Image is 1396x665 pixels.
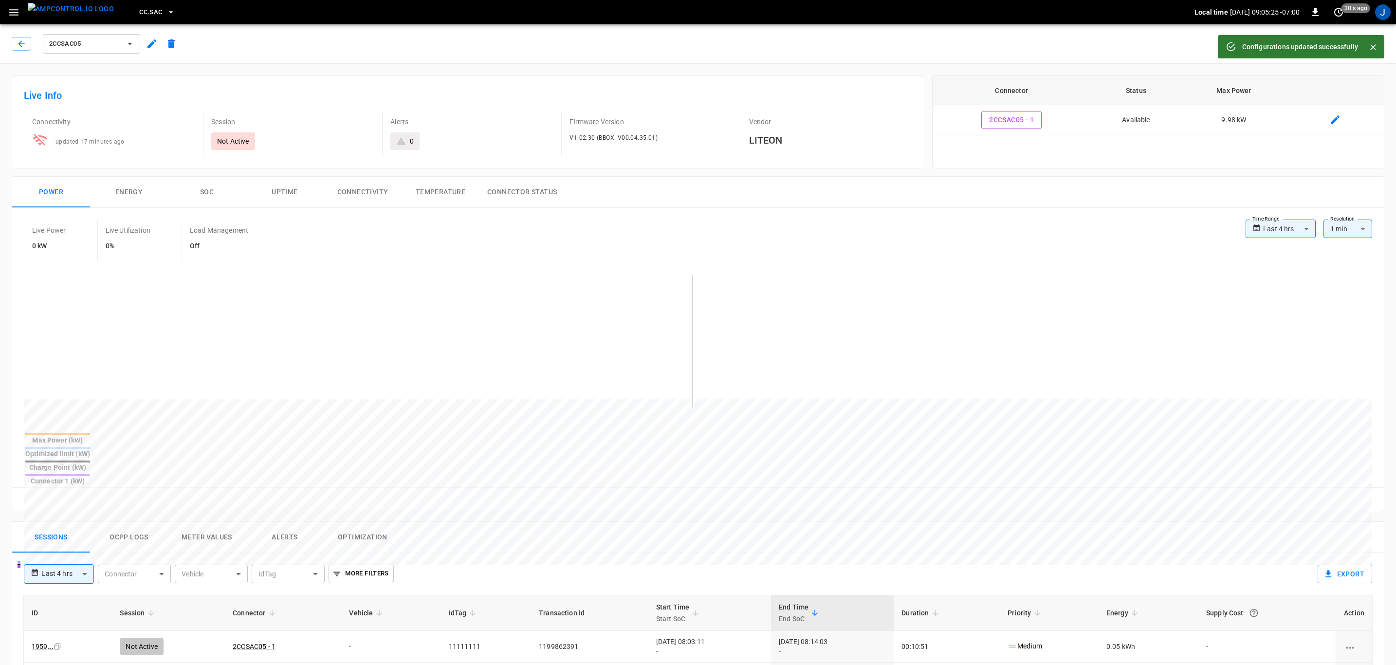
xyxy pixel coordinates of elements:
[656,601,702,625] span: Start TimeStart SoC
[1318,565,1372,583] button: Export
[168,177,246,208] button: SOC
[106,241,150,252] h6: 0%
[1341,3,1370,13] span: 30 s ago
[324,177,402,208] button: Connectivity
[211,117,374,127] p: Session
[90,522,168,553] button: Ocpp logs
[1263,220,1316,238] div: Last 4 hrs
[1252,215,1280,223] label: Time Range
[1336,595,1372,631] th: Action
[217,136,249,146] p: Not Active
[106,225,150,235] p: Live Utilization
[901,607,941,619] span: Duration
[1366,40,1380,55] button: Close
[569,117,733,127] p: Firmware Version
[246,522,324,553] button: Alerts
[12,522,90,553] button: Sessions
[1330,215,1355,223] label: Resolution
[1331,4,1346,20] button: set refresh interval
[933,76,1384,135] table: connector table
[779,601,808,625] div: End Time
[190,241,248,252] h6: Off
[1194,7,1228,17] p: Local time
[90,177,168,208] button: Energy
[1344,642,1364,651] div: charging session options
[749,117,912,127] p: Vendor
[233,607,278,619] span: Connector
[479,177,565,208] button: Connector Status
[449,607,479,619] span: IdTag
[168,522,246,553] button: Meter Values
[1106,607,1141,619] span: Energy
[324,522,402,553] button: Optimization
[43,34,140,54] button: 2CCSAC05
[1008,607,1044,619] span: Priority
[190,225,248,235] p: Load Management
[1375,4,1391,20] div: profile-icon
[531,595,648,631] th: Transaction Id
[41,565,94,583] div: Last 4 hrs
[1323,220,1372,238] div: 1 min
[390,117,553,127] p: Alerts
[349,607,386,619] span: Vehicle
[1181,76,1286,105] th: Max Power
[656,613,690,625] p: Start SoC
[139,7,162,18] span: CC.SAC
[28,3,114,15] img: ampcontrol.io logo
[779,613,808,625] p: End SoC
[402,177,479,208] button: Temperature
[32,225,66,235] p: Live Power
[1245,604,1263,622] button: The cost of your charging session based on your supply rates
[55,138,125,145] span: updated 17 minutes ago
[135,3,179,22] button: CC.SAC
[933,76,1091,105] th: Connector
[656,601,690,625] div: Start Time
[410,136,414,146] div: 0
[1181,105,1286,135] td: 9.98 kW
[1206,604,1328,622] div: Supply Cost
[779,601,821,625] span: End TimeEnd SoC
[749,132,912,148] h6: LITEON
[1242,38,1358,55] div: Configurations updated successfully
[1091,105,1181,135] td: Available
[120,607,157,619] span: Session
[569,134,658,141] span: V1.02.30 (BBOX: V00.04.35.01)
[49,38,121,50] span: 2CCSAC05
[246,177,324,208] button: Uptime
[1091,76,1181,105] th: Status
[329,565,393,583] button: More Filters
[1230,7,1300,17] p: [DATE] 09:05:25 -07:00
[24,88,912,103] h6: Live Info
[32,117,195,127] p: Connectivity
[12,177,90,208] button: Power
[24,595,112,631] th: ID
[32,241,66,252] h6: 0 kW
[981,111,1042,129] button: 2CCSAC05 - 1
